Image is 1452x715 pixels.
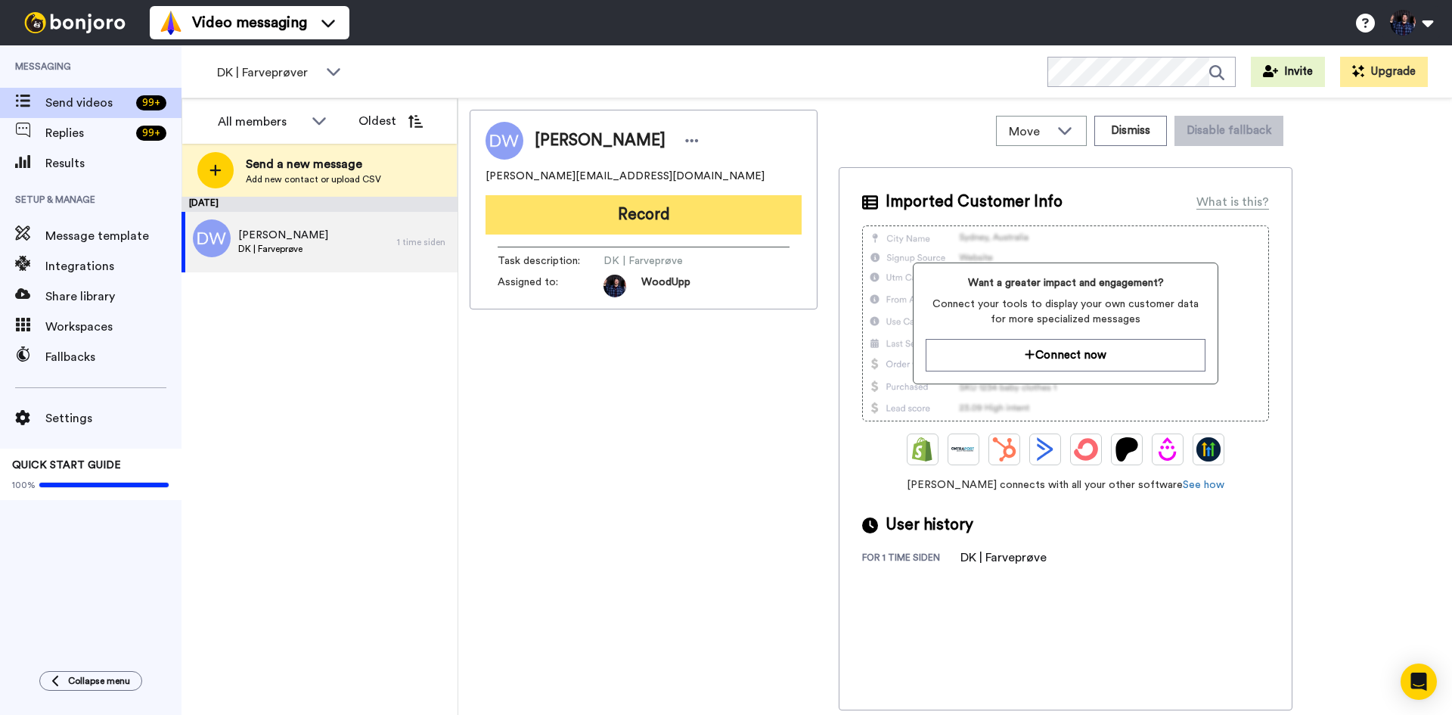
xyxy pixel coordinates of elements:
[45,348,181,366] span: Fallbacks
[45,124,130,142] span: Replies
[498,275,603,297] span: Assigned to:
[18,12,132,33] img: bj-logo-header-white.svg
[136,126,166,141] div: 99 +
[246,173,381,185] span: Add new contact or upload CSV
[45,154,181,173] span: Results
[641,275,690,297] span: WoodUpp
[960,549,1047,567] div: DK | Farveprøve
[926,275,1205,291] span: Want a greater impact and engagement?
[68,675,130,687] span: Collapse menu
[193,219,231,257] img: dw.png
[45,409,181,427] span: Settings
[12,479,36,491] span: 100%
[45,288,181,306] span: Share library
[486,169,765,184] span: [PERSON_NAME][EMAIL_ADDRESS][DOMAIN_NAME]
[45,318,181,336] span: Workspaces
[886,514,973,536] span: User history
[1174,116,1283,146] button: Disable fallback
[1340,57,1428,87] button: Upgrade
[1251,57,1325,87] button: Invite
[1115,437,1139,462] img: Patreon
[238,243,328,255] span: DK | Farveprøve
[136,95,166,110] div: 99 +
[45,227,181,245] span: Message template
[486,195,802,235] button: Record
[39,671,142,691] button: Collapse menu
[862,477,1269,493] span: [PERSON_NAME] connects with all your other software
[862,552,960,567] div: for 1 time siden
[1074,437,1098,462] img: ConvertKit
[1156,437,1180,462] img: Drip
[12,460,121,471] span: QUICK START GUIDE
[347,106,434,136] button: Oldest
[603,253,747,269] span: DK | Farveprøve
[246,155,381,173] span: Send a new message
[1033,437,1057,462] img: ActiveCampaign
[992,437,1016,462] img: Hubspot
[45,257,181,275] span: Integrations
[951,437,976,462] img: Ontraport
[535,129,665,152] span: [PERSON_NAME]
[45,94,130,112] span: Send videos
[926,339,1205,371] button: Connect now
[911,437,935,462] img: Shopify
[486,122,523,160] img: Image of Denise Westhaeusler
[1183,480,1224,490] a: See how
[397,236,450,248] div: 1 time siden
[498,253,603,269] span: Task description :
[181,197,458,212] div: [DATE]
[192,12,307,33] span: Video messaging
[218,113,304,131] div: All members
[603,275,626,297] img: 66546940-14f6-4e07-b061-0f64fbfd6493-1589472754.jpg
[1401,664,1437,700] div: Open Intercom Messenger
[1009,123,1050,141] span: Move
[217,64,318,82] span: DK | Farveprøver
[1094,116,1167,146] button: Dismiss
[1196,437,1221,462] img: GoHighLevel
[159,11,183,35] img: vm-color.svg
[1196,193,1269,211] div: What is this?
[238,228,328,243] span: [PERSON_NAME]
[886,191,1063,213] span: Imported Customer Info
[926,297,1205,327] span: Connect your tools to display your own customer data for more specialized messages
